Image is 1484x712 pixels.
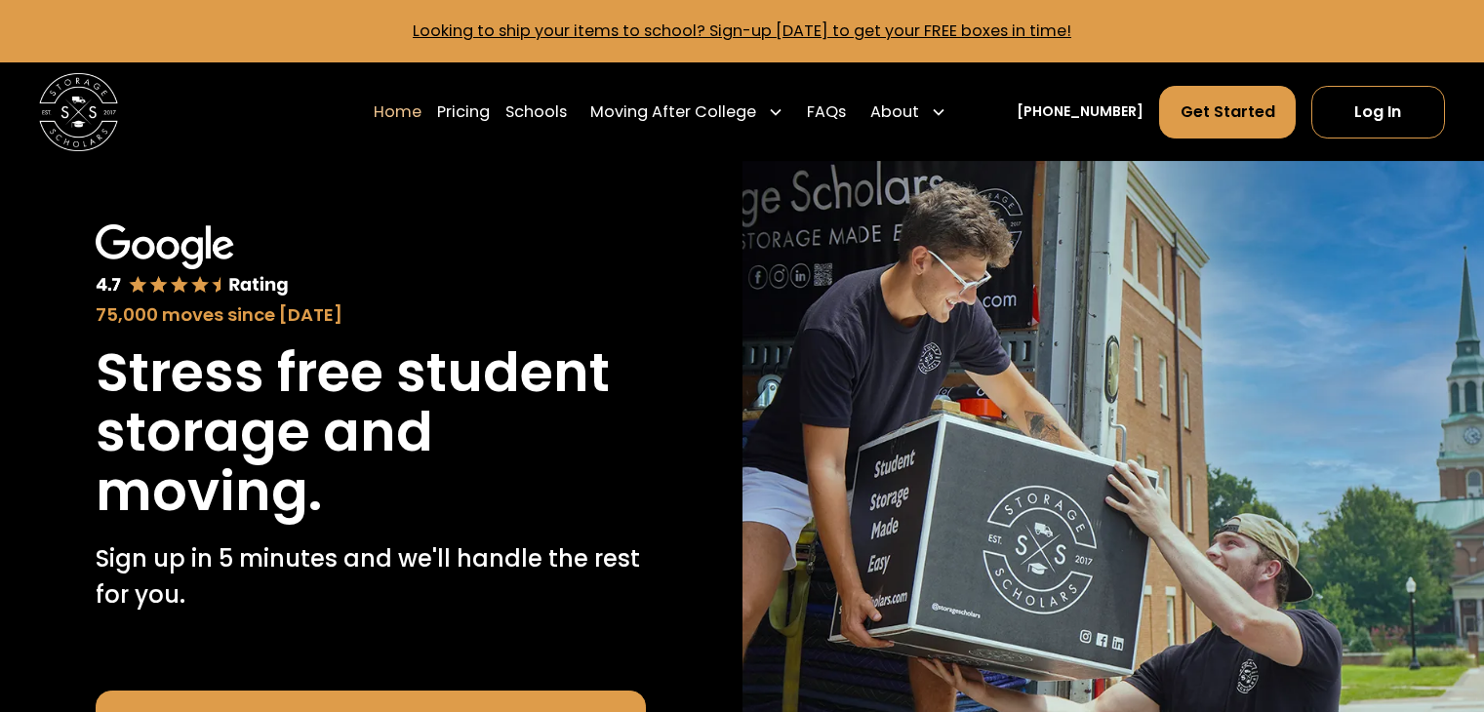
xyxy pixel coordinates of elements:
[39,73,118,152] a: home
[413,20,1071,42] a: Looking to ship your items to school? Sign-up [DATE] to get your FREE boxes in time!
[505,85,567,139] a: Schools
[96,224,288,298] img: Google 4.7 star rating
[39,73,118,152] img: Storage Scholars main logo
[1159,86,1295,138] a: Get Started
[374,85,421,139] a: Home
[1311,86,1445,138] a: Log In
[807,85,846,139] a: FAQs
[582,85,791,139] div: Moving After College
[590,100,756,124] div: Moving After College
[870,100,919,124] div: About
[96,301,646,328] div: 75,000 moves since [DATE]
[437,85,490,139] a: Pricing
[96,541,646,613] p: Sign up in 5 minutes and we'll handle the rest for you.
[96,343,646,522] h1: Stress free student storage and moving.
[862,85,954,139] div: About
[1017,101,1143,122] a: [PHONE_NUMBER]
